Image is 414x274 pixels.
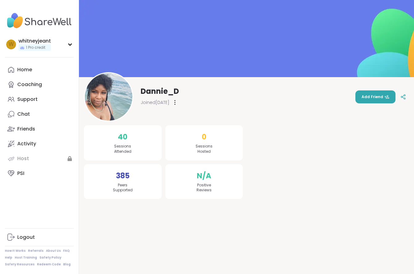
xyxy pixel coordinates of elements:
span: N/A [197,170,211,181]
a: Referrals [28,249,43,253]
a: About Us [46,249,61,253]
a: Safety Resources [5,262,35,267]
a: Coaching [5,77,74,92]
div: Logout [17,234,35,241]
span: 385 [116,170,130,181]
div: Host [17,155,29,162]
span: w [9,40,14,48]
a: Help [5,255,12,260]
div: Support [17,96,38,103]
a: Support [5,92,74,107]
span: Positive Reviews [197,183,212,193]
img: ShareWell Nav Logo [5,10,74,31]
div: Coaching [17,81,42,88]
a: How It Works [5,249,26,253]
span: 0 [202,131,206,143]
a: Friends [5,122,74,136]
img: Dannie_D [85,73,132,121]
a: Blog [63,262,71,267]
div: Chat [17,111,30,118]
a: Safety Policy [39,255,61,260]
span: Dannie_D [141,86,179,96]
span: Add Friend [362,94,389,100]
div: Home [17,66,32,73]
span: 40 [118,131,127,143]
a: Logout [5,230,74,245]
a: Activity [5,136,74,151]
a: Host [5,151,74,166]
div: Activity [17,140,36,147]
span: Sessions Hosted [196,144,213,154]
a: FAQ [63,249,70,253]
a: Chat [5,107,74,122]
div: whitneyjeant [19,38,51,44]
span: Joined [DATE] [141,99,169,106]
a: Home [5,62,74,77]
a: PSI [5,166,74,181]
div: Friends [17,126,35,132]
span: 1 Pro credit [26,45,45,50]
span: Sessions Attended [114,144,131,154]
span: Peers Supported [113,183,133,193]
button: Add Friend [355,90,395,103]
a: Redeem Code [37,262,61,267]
a: Host Training [15,255,37,260]
div: PSI [17,170,24,177]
